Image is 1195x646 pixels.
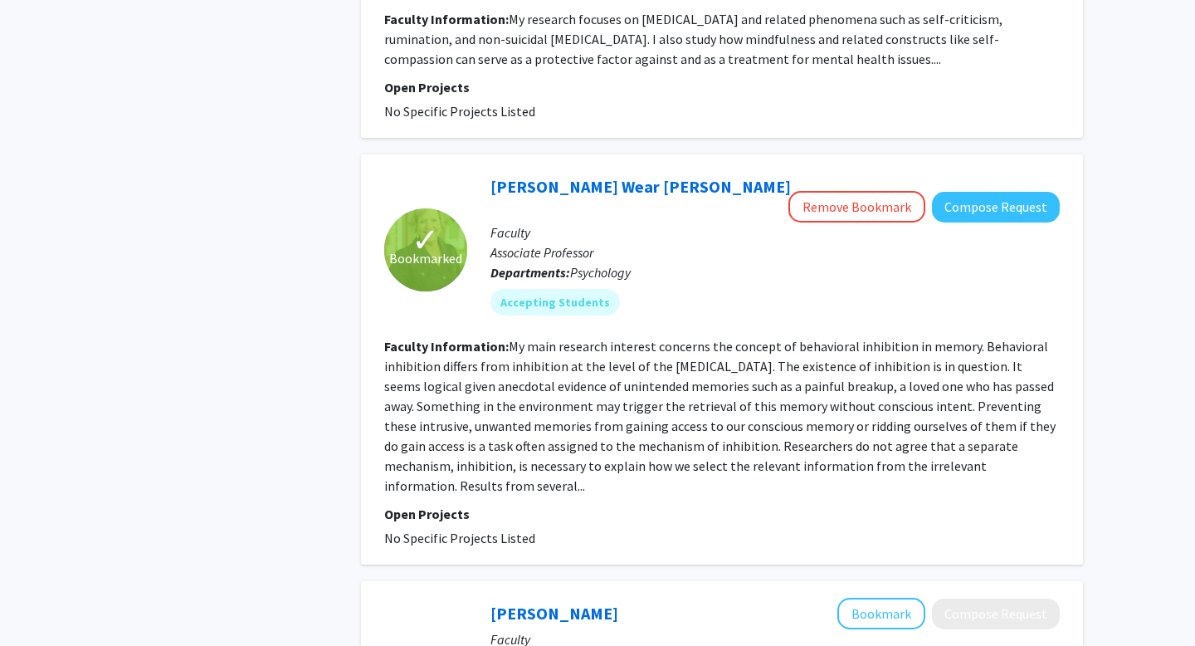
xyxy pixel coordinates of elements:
b: Faculty Information: [384,338,509,355]
p: Associate Professor [490,242,1060,262]
button: Compose Request to Kimberly Wear Jones [932,192,1060,223]
iframe: Chat [12,571,71,634]
button: Compose Request to Stacy Lipowski [932,599,1060,629]
p: Open Projects [384,504,1060,524]
span: ✓ [412,232,440,248]
button: Remove Bookmark [788,191,925,223]
b: Faculty Information: [384,11,509,27]
button: Add Stacy Lipowski to Bookmarks [837,598,925,629]
span: No Specific Projects Listed [384,530,535,546]
span: Psychology [570,264,631,281]
mat-chip: Accepting Students [490,289,620,316]
p: Open Projects [384,77,1060,97]
fg-read-more: My research focuses on [MEDICAL_DATA] and related phenomena such as self-criticism, rumination, a... [384,11,1002,67]
a: [PERSON_NAME] [490,603,618,624]
fg-read-more: My main research interest concerns the concept of behavioral inhibition in memory. Behavioral inh... [384,338,1056,494]
a: [PERSON_NAME] Wear [PERSON_NAME] [490,176,791,197]
b: Departments: [490,264,570,281]
span: Bookmarked [389,248,462,268]
span: No Specific Projects Listed [384,103,535,120]
p: Faculty [490,223,1060,242]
